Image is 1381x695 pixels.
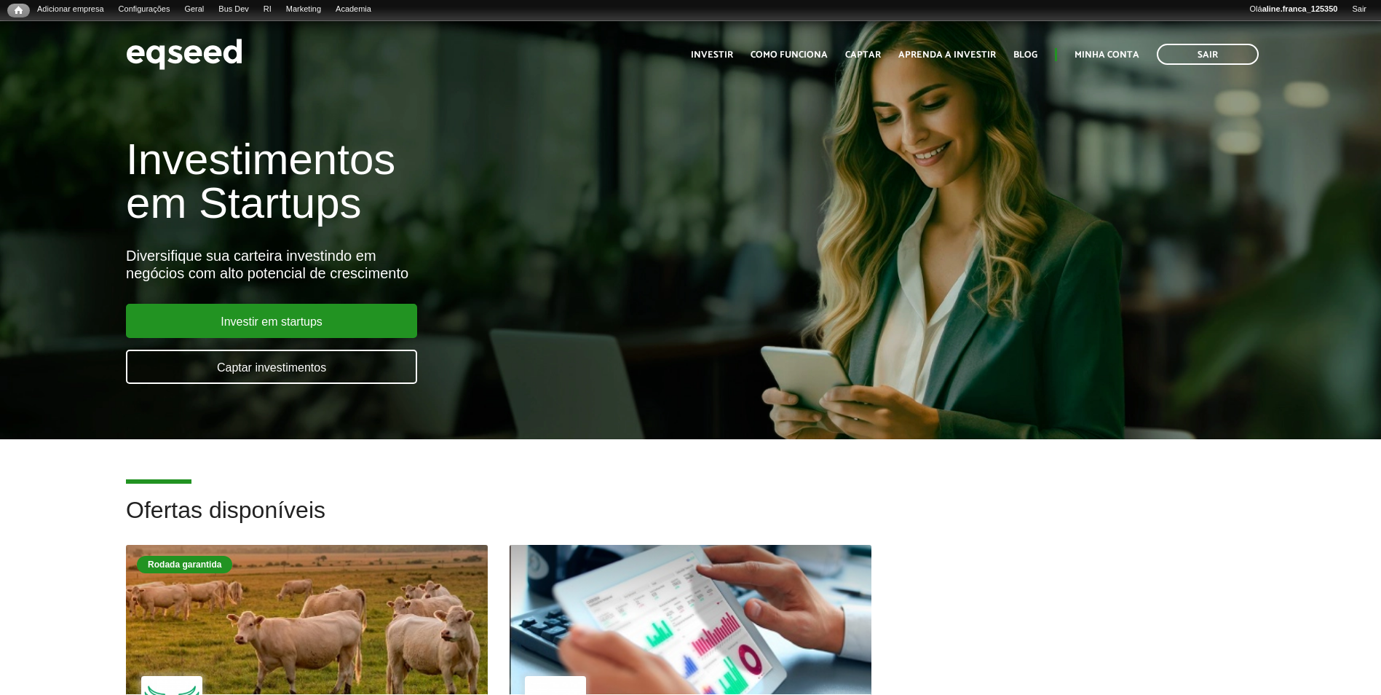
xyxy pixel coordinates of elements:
[7,4,30,17] a: Início
[1013,50,1037,60] a: Blog
[126,35,242,74] img: EqSeed
[845,50,881,60] a: Captar
[137,556,232,573] div: Rodada garantida
[1243,4,1345,15] a: Oláaline.franca_125350
[1157,44,1259,65] a: Sair
[691,50,733,60] a: Investir
[1345,4,1374,15] a: Sair
[126,498,1255,545] h2: Ofertas disponíveis
[126,350,417,384] a: Captar investimentos
[328,4,379,15] a: Academia
[279,4,328,15] a: Marketing
[126,247,795,282] div: Diversifique sua carteira investindo em negócios com alto potencial de crescimento
[126,304,417,338] a: Investir em startups
[751,50,828,60] a: Como funciona
[111,4,178,15] a: Configurações
[30,4,111,15] a: Adicionar empresa
[177,4,211,15] a: Geral
[1262,4,1338,13] strong: aline.franca_125350
[898,50,996,60] a: Aprenda a investir
[1075,50,1139,60] a: Minha conta
[126,138,795,225] h1: Investimentos em Startups
[211,4,256,15] a: Bus Dev
[15,5,23,15] span: Início
[256,4,279,15] a: RI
